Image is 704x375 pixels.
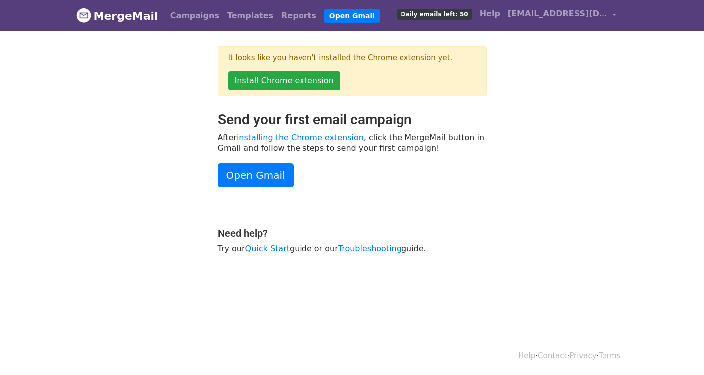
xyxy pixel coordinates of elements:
a: Reports [277,6,320,26]
a: Help [518,351,535,360]
a: Terms [599,351,620,360]
a: Troubleshooting [338,244,402,253]
a: Help [476,4,504,24]
a: Open Gmail [324,9,380,23]
span: Daily emails left: 50 [397,9,471,20]
a: Templates [223,6,277,26]
a: Contact [538,351,567,360]
a: Quick Start [245,244,290,253]
a: MergeMail [76,5,158,26]
img: MergeMail logo [76,8,91,23]
p: Try our guide or our guide. [218,243,487,254]
p: After , click the MergeMail button in Gmail and follow the steps to send your first campaign! [218,132,487,153]
p: It looks like you haven't installed the Chrome extension yet. [228,53,476,63]
h2: Send your first email campaign [218,111,487,128]
a: Daily emails left: 50 [393,4,475,24]
a: installing the Chrome extension [237,133,364,142]
a: [EMAIL_ADDRESS][DOMAIN_NAME] [504,4,620,27]
h4: Need help? [218,227,487,239]
a: Privacy [569,351,596,360]
span: [EMAIL_ADDRESS][DOMAIN_NAME] [508,8,607,20]
a: Install Chrome extension [228,71,340,90]
a: Open Gmail [218,163,294,187]
a: Campaigns [166,6,223,26]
